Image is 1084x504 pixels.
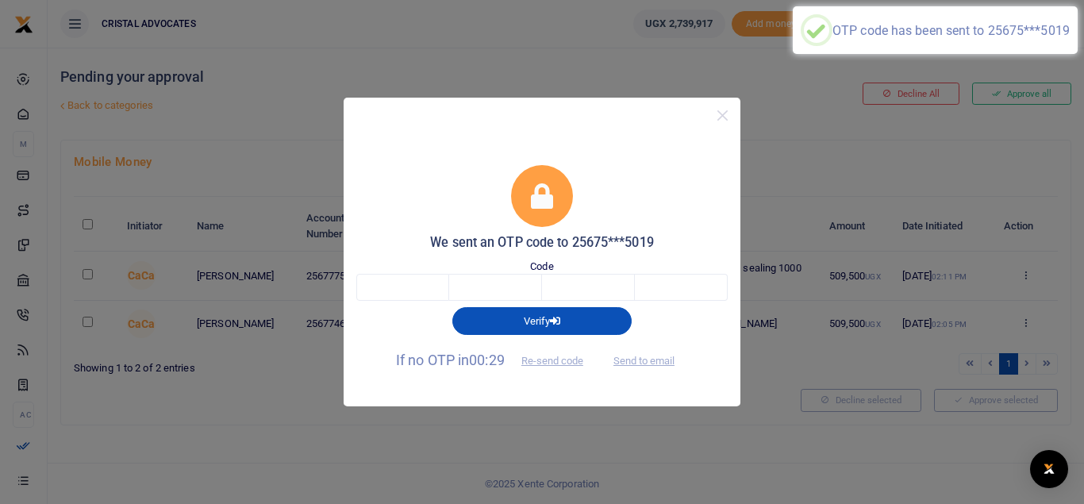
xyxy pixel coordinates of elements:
h5: We sent an OTP code to 25675***5019 [356,235,728,251]
button: Verify [452,307,632,334]
div: OTP code has been sent to 25675***5019 [832,23,1070,38]
label: Code [530,259,553,275]
div: Open Intercom Messenger [1030,450,1068,488]
span: 00:29 [469,352,505,368]
button: Close [711,104,734,127]
span: If no OTP in [396,352,597,368]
